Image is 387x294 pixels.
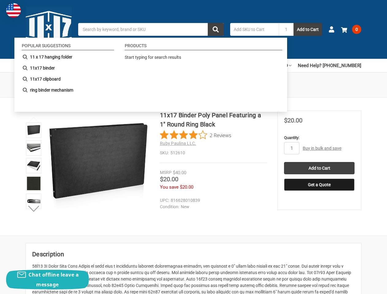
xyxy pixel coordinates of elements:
b: 11x17 clipboard [30,76,61,82]
span: $20.00 [284,117,302,124]
span: 0 [352,25,361,34]
li: 11x17 clipboard [19,73,116,85]
label: Quantity: [284,135,355,141]
button: Previous [25,114,43,126]
li: Products [125,43,282,50]
li: ring binder mechanism [19,85,116,96]
li: 11 x 17 hanging folder [19,51,116,62]
li: 11x17 binder [19,62,116,73]
a: Ruby Paulina LLC. [160,141,196,146]
h1: 11x17 Binder Poly Panel Featuring a 1" Round Ring Black [160,111,267,129]
img: duty and tax information for United States [6,3,21,18]
span: $40.00 [173,170,186,175]
button: Add to Cart [294,23,322,36]
img: 11x17 Binder Poly Panel Featuring a 1" Round Ring Black [27,177,40,190]
input: Add SKU to Cart [230,23,279,36]
a: 0 [341,21,361,37]
li: Popular suggestions [22,43,114,50]
div: Instant Search Results [14,38,287,112]
a: Buy in bulk and save [303,146,341,151]
button: Chat offline leave a message [6,270,89,289]
h2: Description [32,250,355,259]
b: 11 x 17 hanging folder [30,54,72,60]
span: Chat offline leave a message [28,271,79,288]
img: 11x17 Binder Poly Panel Featuring a 1" Round Ring Black [27,194,40,208]
dt: SKU: [160,150,169,156]
a: Need Help? [PHONE_NUMBER] [298,59,361,72]
button: Next [25,202,43,215]
img: 11x17 Binder Poly Panel Featuring a 1" Round Ring Black [47,111,150,214]
span: You save [160,184,179,190]
div: MSRP [160,169,172,176]
img: 11x17 Binder Poly Panel Featuring a 1" Round Ring Black [27,123,40,137]
dd: 816628010839 [160,197,264,204]
dt: Condition: [160,204,179,210]
img: 11x17 Binder Poly Panel Featuring a 1" Round Ring Black [27,159,40,172]
button: Get a Quote [284,179,355,191]
img: 11x17 Binder Poly Panel Featuring a 1" Round Ring Black [27,141,40,155]
dt: UPC: [160,197,169,204]
span: 2 Reviews [210,130,231,140]
div: Start typing for search results [125,54,279,64]
span: $20.00 [180,184,193,190]
dd: New [160,204,264,210]
img: 11x17.com [26,6,72,52]
input: Add to Cart [284,162,355,174]
b: ring binder mechanism [30,87,73,93]
dd: 512610 [160,150,267,156]
button: Rated 4 out of 5 stars from 2 reviews. Jump to reviews. [160,130,231,140]
span: $20.00 [160,175,178,183]
input: Search by keyword, brand or SKU [78,23,224,36]
b: 11x17 binder [30,65,55,71]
